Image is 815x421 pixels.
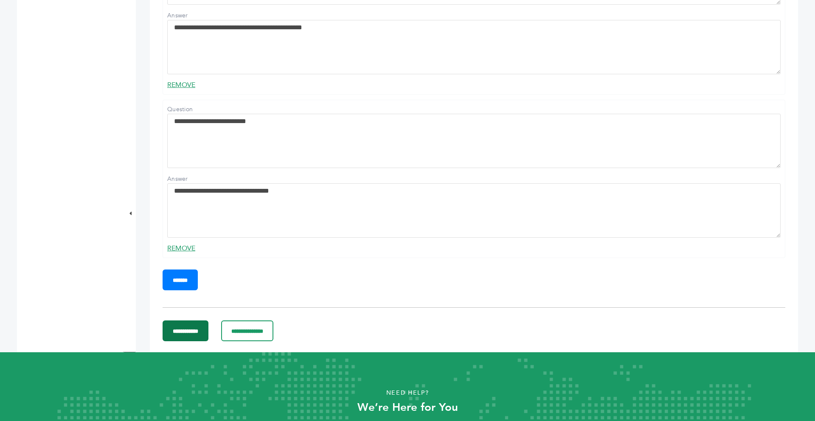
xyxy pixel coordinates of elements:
strong: We’re Here for You [357,400,458,415]
p: Need Help? [41,387,774,399]
a: REMOVE [167,80,195,90]
label: Answer [167,11,227,20]
label: Answer [167,175,227,183]
label: Question [167,105,227,114]
a: REMOVE [167,244,195,253]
